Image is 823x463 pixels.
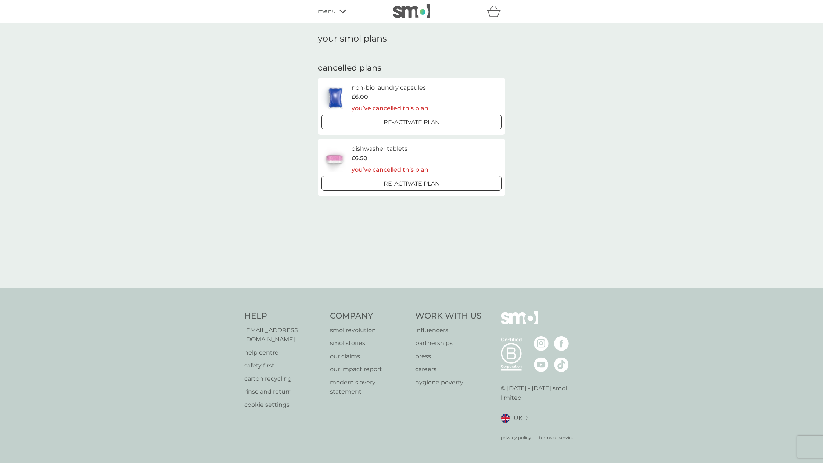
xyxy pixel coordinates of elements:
[244,311,323,322] h4: Help
[415,352,482,361] a: press
[352,83,428,93] h6: non-bio laundry capsules
[415,338,482,348] a: partnerships
[352,92,368,102] span: £6.00
[321,146,347,172] img: dishwasher tablets
[244,326,323,344] a: [EMAIL_ADDRESS][DOMAIN_NAME]
[501,414,510,423] img: UK flag
[514,413,522,423] span: UK
[415,311,482,322] h4: Work With Us
[244,374,323,384] a: carton recycling
[318,7,336,16] span: menu
[321,85,349,111] img: non-bio laundry capsules
[352,104,428,113] p: you’ve cancelled this plan
[318,62,505,74] h2: cancelled plans
[487,4,505,19] div: basket
[393,4,430,18] img: smol
[501,311,538,335] img: smol
[384,118,440,127] p: Re-activate Plan
[501,384,579,402] p: © [DATE] - [DATE] smol limited
[501,434,531,441] a: privacy policy
[330,352,408,361] a: our claims
[244,387,323,396] a: rinse and return
[384,179,440,189] p: Re-activate Plan
[330,378,408,396] a: modern slavery statement
[534,336,549,351] img: visit the smol Instagram page
[554,336,569,351] img: visit the smol Facebook page
[330,311,408,322] h4: Company
[352,165,428,175] p: you’ve cancelled this plan
[415,326,482,335] a: influencers
[318,33,505,44] h1: your smol plans
[244,400,323,410] a: cookie settings
[321,115,502,129] button: Re-activate Plan
[554,357,569,372] img: visit the smol Tiktok page
[526,416,528,420] img: select a new location
[352,144,428,154] h6: dishwasher tablets
[330,338,408,348] a: smol stories
[244,348,323,358] a: help centre
[352,154,367,163] span: £6.50
[321,176,502,191] button: Re-activate Plan
[330,326,408,335] a: smol revolution
[415,378,482,387] a: hygiene poverty
[244,361,323,370] a: safety first
[415,365,482,374] a: careers
[539,434,574,441] a: terms of service
[330,365,408,374] a: our impact report
[534,357,549,372] img: visit the smol Youtube page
